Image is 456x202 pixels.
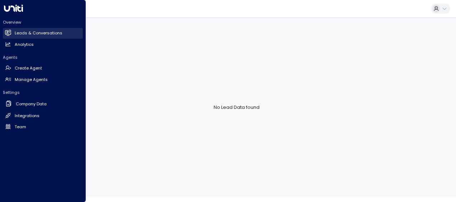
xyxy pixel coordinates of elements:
a: Leads & Conversations [3,28,83,39]
a: Create Agent [3,63,83,74]
h2: Team [15,124,26,130]
a: Analytics [3,39,83,50]
h2: Leads & Conversations [15,30,62,36]
h2: Agents [3,54,83,60]
a: Team [3,121,83,132]
h2: Integrations [15,113,39,119]
h2: Create Agent [15,65,42,71]
h2: Overview [3,19,83,25]
a: Integrations [3,110,83,121]
a: Manage Agents [3,74,83,85]
a: Company Data [3,98,83,110]
div: No Lead Data found [17,17,456,197]
h2: Manage Agents [15,77,48,83]
h2: Analytics [15,42,34,48]
h2: Settings [3,90,83,95]
h2: Company Data [16,101,47,107]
